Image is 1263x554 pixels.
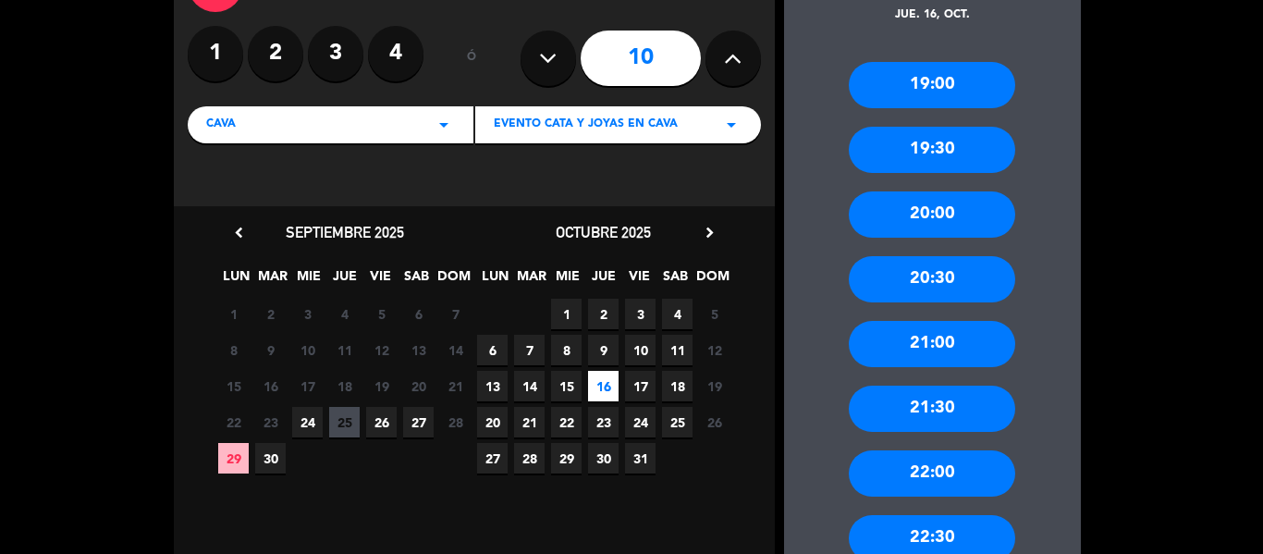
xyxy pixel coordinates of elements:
span: 13 [477,371,508,401]
div: 21:30 [849,386,1015,432]
span: 22 [218,407,249,437]
span: 23 [588,407,619,437]
span: 1 [218,299,249,329]
div: 19:30 [849,127,1015,173]
span: 8 [218,335,249,365]
span: 14 [440,335,471,365]
div: 20:30 [849,256,1015,302]
span: CAVA [206,116,236,134]
span: LUN [480,265,510,296]
span: VIE [624,265,655,296]
span: 19 [699,371,730,401]
span: 6 [403,299,434,329]
span: 20 [477,407,508,437]
span: 28 [440,407,471,437]
span: 30 [588,443,619,474]
span: 31 [625,443,656,474]
label: 2 [248,26,303,81]
span: 25 [662,407,693,437]
span: 21 [440,371,471,401]
span: MIE [293,265,324,296]
span: DOM [696,265,727,296]
span: 12 [699,335,730,365]
span: 21 [514,407,545,437]
span: EVENTO CATA y JOYAS en CAVA [494,116,678,134]
span: VIE [365,265,396,296]
i: chevron_right [700,223,719,242]
span: 20 [403,371,434,401]
span: 8 [551,335,582,365]
label: 3 [308,26,363,81]
div: ó [442,26,502,91]
span: 18 [662,371,693,401]
span: 26 [366,407,397,437]
span: JUE [588,265,619,296]
span: 2 [588,299,619,329]
span: 24 [625,407,656,437]
span: DOM [437,265,468,296]
div: jue. 16, oct. [784,6,1081,25]
i: arrow_drop_down [720,114,742,136]
span: 4 [329,299,360,329]
i: arrow_drop_down [433,114,455,136]
span: octubre 2025 [556,223,651,241]
span: 1 [551,299,582,329]
span: 14 [514,371,545,401]
span: septiembre 2025 [286,223,404,241]
div: 19:00 [849,62,1015,108]
span: 6 [477,335,508,365]
span: 11 [662,335,693,365]
span: 22 [551,407,582,437]
span: 10 [292,335,323,365]
span: 23 [255,407,286,437]
span: MIE [552,265,582,296]
span: SAB [660,265,691,296]
span: 9 [255,335,286,365]
span: 17 [292,371,323,401]
label: 1 [188,26,243,81]
span: 30 [255,443,286,474]
div: 20:00 [849,191,1015,238]
span: 28 [514,443,545,474]
span: LUN [221,265,251,296]
span: 9 [588,335,619,365]
span: SAB [401,265,432,296]
span: 18 [329,371,360,401]
span: MAR [516,265,546,296]
span: 15 [218,371,249,401]
span: JUE [329,265,360,296]
span: MAR [257,265,288,296]
span: 15 [551,371,582,401]
span: 4 [662,299,693,329]
span: 13 [403,335,434,365]
span: 27 [477,443,508,474]
i: chevron_left [229,223,249,242]
span: 7 [514,335,545,365]
span: 26 [699,407,730,437]
span: 25 [329,407,360,437]
span: 16 [255,371,286,401]
div: 21:00 [849,321,1015,367]
div: 22:00 [849,450,1015,497]
span: 3 [625,299,656,329]
span: 12 [366,335,397,365]
span: 24 [292,407,323,437]
span: 27 [403,407,434,437]
span: 29 [551,443,582,474]
span: 5 [699,299,730,329]
span: 10 [625,335,656,365]
span: 16 [588,371,619,401]
span: 7 [440,299,471,329]
span: 2 [255,299,286,329]
span: 19 [366,371,397,401]
span: 5 [366,299,397,329]
label: 4 [368,26,423,81]
span: 3 [292,299,323,329]
span: 11 [329,335,360,365]
span: 29 [218,443,249,474]
span: 17 [625,371,656,401]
